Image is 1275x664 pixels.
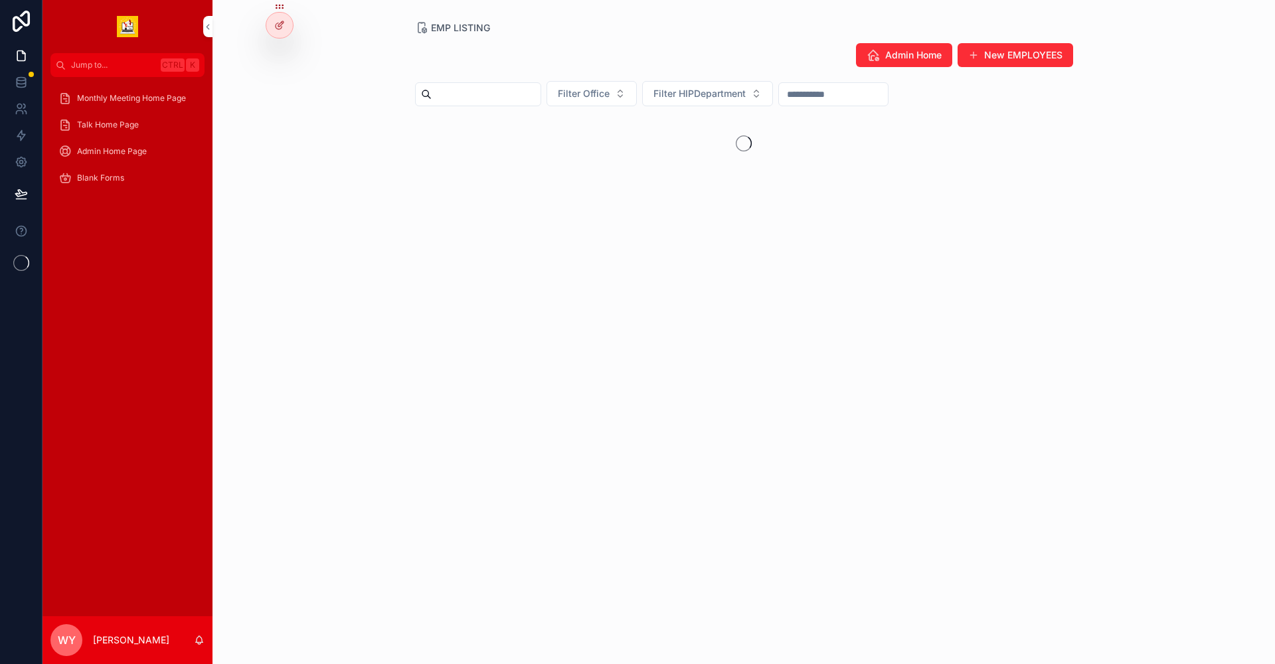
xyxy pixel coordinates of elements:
button: New EMPLOYEES [958,43,1073,67]
span: Monthly Meeting Home Page [77,93,186,104]
button: Select Button [547,81,637,106]
a: Monthly Meeting Home Page [50,86,205,110]
a: Admin Home Page [50,139,205,163]
a: EMP LISTING [415,21,490,35]
span: Filter HIPDepartment [653,87,746,100]
span: Filter Office [558,87,610,100]
div: scrollable content [42,77,212,207]
span: Ctrl [161,58,185,72]
a: Blank Forms [50,166,205,190]
p: [PERSON_NAME] [93,633,169,647]
span: Talk Home Page [77,120,139,130]
img: App logo [117,16,138,37]
span: EMP LISTING [431,21,490,35]
span: Admin Home [885,48,942,62]
button: Admin Home [856,43,952,67]
span: Admin Home Page [77,146,147,157]
span: WY [58,632,76,648]
button: Jump to...CtrlK [50,53,205,77]
span: Blank Forms [77,173,124,183]
span: K [187,60,198,70]
button: Select Button [642,81,773,106]
span: Jump to... [71,60,155,70]
a: Talk Home Page [50,113,205,137]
